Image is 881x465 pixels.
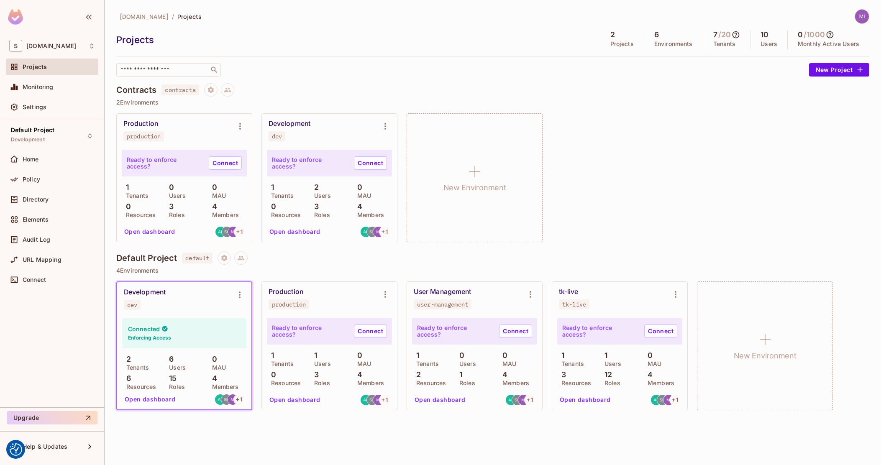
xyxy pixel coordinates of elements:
p: 1 [412,351,419,360]
p: MAU [353,192,371,199]
p: 3 [557,370,566,379]
span: [DOMAIN_NAME] [120,13,169,20]
p: Members [208,212,239,218]
img: shyamalan.chemmery@testshipping.com [367,227,377,237]
div: production [272,301,306,308]
img: SReyMgAAAABJRU5ErkJggg== [8,9,23,25]
img: michal.wojcik@testshipping.com [663,395,674,405]
button: Environment settings [232,118,248,135]
p: 0 [267,370,276,379]
span: Settings [23,104,46,110]
span: + 1 [382,397,388,403]
p: Members [208,383,239,390]
p: 4 [208,202,217,211]
button: Open dashboard [266,225,324,238]
span: Audit Log [23,236,50,243]
p: 1 [310,351,317,360]
span: Project settings [218,255,231,263]
p: Tenants [122,364,149,371]
p: 2 [122,355,131,363]
p: Roles [455,380,475,386]
p: Roles [310,380,330,386]
span: + 1 [236,396,243,402]
p: Users [310,360,331,367]
p: Users [165,192,186,199]
p: Resources [412,380,446,386]
h5: / 1000 [804,31,825,39]
p: Resources [557,380,591,386]
p: 0 [498,351,507,360]
div: Production [123,120,158,128]
div: Development [269,120,310,128]
p: MAU [208,364,226,371]
img: michal.wojcik@testshipping.com [228,227,238,237]
p: 1 [455,370,462,379]
p: 4 [353,202,362,211]
p: 0 [267,202,276,211]
span: Projects [23,64,47,70]
button: Open dashboard [121,393,179,406]
p: Tenants [713,41,736,47]
p: Roles [165,212,185,218]
div: tk-live [562,301,586,308]
button: Open dashboard [556,393,614,406]
p: Members [643,380,674,386]
p: Resources [267,380,301,386]
span: Home [23,156,39,163]
p: 2 [310,183,319,192]
p: 1 [267,183,274,192]
img: shyamalan.chemmery@testshipping.com [367,395,377,405]
span: Policy [23,176,40,183]
p: 0 [455,351,464,360]
div: dev [127,301,137,308]
div: Production [269,288,303,296]
p: 0 [353,183,362,192]
p: Ready to enforce access? [562,324,638,338]
span: Help & Updates [23,443,67,450]
div: tk-live [559,288,579,296]
div: User Management [414,288,471,296]
p: 12 [600,370,612,379]
p: Projects [610,41,634,47]
div: production [127,133,161,140]
h4: Contracts [116,85,156,95]
p: Members [353,212,384,218]
button: Environment settings [377,118,394,135]
span: Directory [23,196,49,203]
span: Default Project [11,127,54,133]
h5: / 20 [718,31,731,39]
div: Development [124,288,166,296]
p: 6 [122,374,131,383]
span: Development [11,136,45,143]
img: aleksandra.dziamska@testshipping.com [215,394,225,405]
p: Users [455,360,476,367]
h5: 0 [798,31,803,39]
span: Elements [23,216,49,223]
p: Tenants [412,360,439,367]
span: + 1 [382,229,388,235]
p: Tenants [267,360,294,367]
p: 3 [310,370,319,379]
p: 4 Environments [116,267,869,274]
button: Open dashboard [266,393,324,406]
button: Open dashboard [121,225,179,238]
span: Workspace: sea.live [26,43,76,49]
img: shyamalan.chemmery@testshipping.com [657,395,668,405]
button: Environment settings [377,286,394,303]
h4: Default Project [116,253,177,263]
p: Members [353,380,384,386]
button: Open dashboard [411,393,469,406]
li: / [172,13,174,20]
p: Ready to enforce access? [272,156,347,170]
button: Environment settings [231,286,248,303]
p: Users [761,41,777,47]
a: Connect [644,324,677,338]
p: 4 [208,374,217,383]
img: aleksandra.dziamska@testshipping.com [506,395,516,405]
p: MAU [643,360,661,367]
button: Environment settings [667,286,684,303]
p: 1 [557,351,564,360]
span: S [9,40,22,52]
h6: Enforcing Access [128,334,171,342]
p: 6 [165,355,174,363]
